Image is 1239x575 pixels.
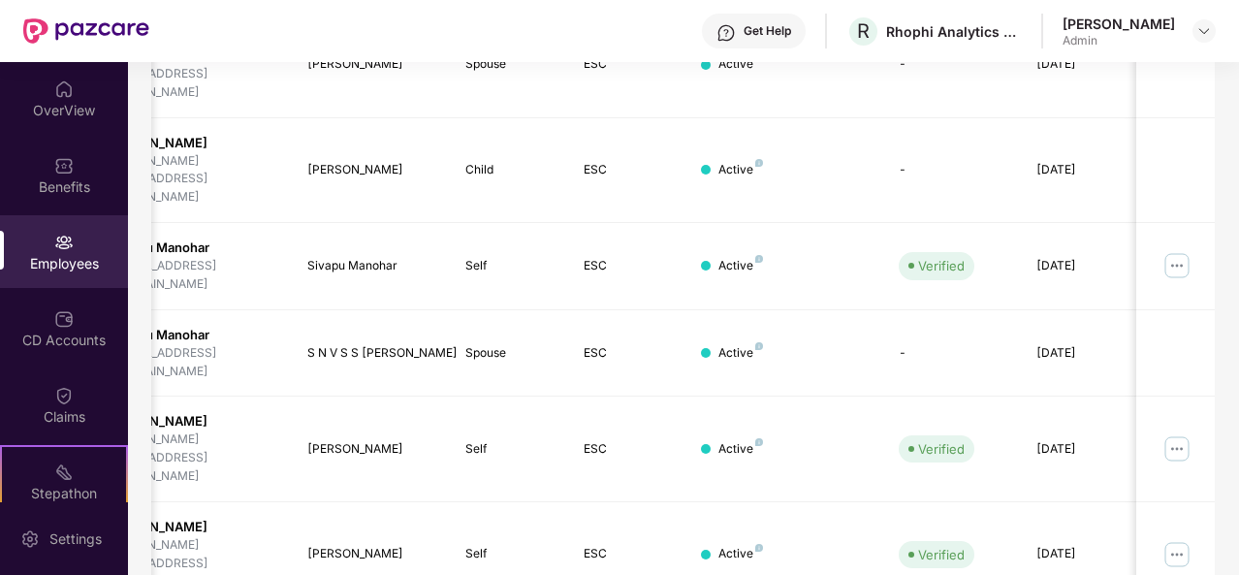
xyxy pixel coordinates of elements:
div: [PERSON_NAME] [307,545,434,563]
div: [PERSON_NAME] [1063,15,1175,33]
div: Settings [44,529,108,549]
div: Stepathon [2,484,126,503]
img: svg+xml;base64,PHN2ZyBpZD0iSGVscC0zMngzMiIgeG1sbnM9Imh0dHA6Ly93d3cudzMub3JnLzIwMDAvc3ZnIiB3aWR0aD... [716,23,736,43]
div: S N V S S [PERSON_NAME] [307,344,434,363]
img: svg+xml;base64,PHN2ZyBpZD0iQ2xhaW0iIHhtbG5zPSJodHRwOi8vd3d3LnczLm9yZy8yMDAwL3N2ZyIgd2lkdGg9IjIwIi... [54,386,74,405]
div: [PERSON_NAME] [104,134,276,152]
img: svg+xml;base64,PHN2ZyBpZD0iRW1wbG95ZWVzIiB4bWxucz0iaHR0cDovL3d3dy53My5vcmcvMjAwMC9zdmciIHdpZHRoPS... [54,233,74,252]
div: [EMAIL_ADDRESS][DOMAIN_NAME] [112,344,276,381]
div: [DATE] [1036,344,1124,363]
div: [DATE] [1036,257,1124,275]
div: ESC [584,440,671,459]
div: Sivapu Manohar [307,257,434,275]
div: Active [718,545,763,563]
div: Sivapu Manohar [112,326,276,344]
img: svg+xml;base64,PHN2ZyBpZD0iQ0RfQWNjb3VudHMiIGRhdGEtbmFtZT0iQ0QgQWNjb3VudHMiIHhtbG5zPSJodHRwOi8vd3... [54,309,74,329]
img: svg+xml;base64,PHN2ZyB4bWxucz0iaHR0cDovL3d3dy53My5vcmcvMjAwMC9zdmciIHdpZHRoPSIyMSIgaGVpZ2h0PSIyMC... [54,463,74,482]
img: svg+xml;base64,PHN2ZyB4bWxucz0iaHR0cDovL3d3dy53My5vcmcvMjAwMC9zdmciIHdpZHRoPSI4IiBoZWlnaHQ9IjgiIH... [755,544,763,552]
div: [PERSON_NAME] [307,440,434,459]
div: Active [718,257,763,275]
img: manageButton [1161,433,1192,464]
img: svg+xml;base64,PHN2ZyBpZD0iRHJvcGRvd24tMzJ4MzIiIHhtbG5zPSJodHRwOi8vd3d3LnczLm9yZy8yMDAwL3N2ZyIgd2... [1196,23,1212,39]
div: [PERSON_NAME][EMAIL_ADDRESS][DOMAIN_NAME] [104,152,276,208]
img: manageButton [1161,250,1192,281]
div: Self [465,257,553,275]
span: R [857,19,870,43]
div: [PERSON_NAME] [307,161,434,179]
div: [DATE] [1036,55,1124,74]
img: svg+xml;base64,PHN2ZyB4bWxucz0iaHR0cDovL3d3dy53My5vcmcvMjAwMC9zdmciIHdpZHRoPSI4IiBoZWlnaHQ9IjgiIH... [755,438,763,446]
img: svg+xml;base64,PHN2ZyBpZD0iU2V0dGluZy0yMHgyMCIgeG1sbnM9Imh0dHA6Ly93d3cudzMub3JnLzIwMDAvc3ZnIiB3aW... [20,529,40,549]
div: ESC [584,545,671,563]
div: ESC [584,161,671,179]
div: Verified [918,256,965,275]
div: [PERSON_NAME] [104,412,276,431]
div: Sivapu Manohar [112,239,276,257]
div: [PERSON_NAME] [104,518,276,536]
td: - [883,13,1021,118]
div: [PERSON_NAME][EMAIL_ADDRESS][DOMAIN_NAME] [104,431,276,486]
td: - [883,310,1021,398]
div: Admin [1063,33,1175,48]
div: Active [718,344,763,363]
div: Verified [918,545,965,564]
img: svg+xml;base64,PHN2ZyB4bWxucz0iaHR0cDovL3d3dy53My5vcmcvMjAwMC9zdmciIHdpZHRoPSI4IiBoZWlnaHQ9IjgiIH... [755,159,763,167]
div: Self [465,440,553,459]
img: svg+xml;base64,PHN2ZyB4bWxucz0iaHR0cDovL3d3dy53My5vcmcvMjAwMC9zdmciIHdpZHRoPSI4IiBoZWlnaHQ9IjgiIH... [755,255,763,263]
div: [PERSON_NAME] [307,55,434,74]
div: Self [465,545,553,563]
img: svg+xml;base64,PHN2ZyBpZD0iQmVuZWZpdHMiIHhtbG5zPSJodHRwOi8vd3d3LnczLm9yZy8yMDAwL3N2ZyIgd2lkdGg9Ij... [54,156,74,176]
div: [DATE] [1036,161,1124,179]
td: - [883,118,1021,224]
div: ESC [584,55,671,74]
div: Spouse [465,344,553,363]
div: [PERSON_NAME][EMAIL_ADDRESS][DOMAIN_NAME] [104,47,276,102]
div: [DATE] [1036,440,1124,459]
div: Active [718,55,763,74]
div: ESC [584,257,671,275]
div: [DATE] [1036,545,1124,563]
div: Rhophi Analytics LLP [886,22,1022,41]
div: Get Help [744,23,791,39]
div: Active [718,161,763,179]
img: manageButton [1161,539,1192,570]
div: [EMAIL_ADDRESS][DOMAIN_NAME] [112,257,276,294]
div: Verified [918,439,965,459]
div: Child [465,161,553,179]
div: Active [718,440,763,459]
img: New Pazcare Logo [23,18,149,44]
img: svg+xml;base64,PHN2ZyB4bWxucz0iaHR0cDovL3d3dy53My5vcmcvMjAwMC9zdmciIHdpZHRoPSI4IiBoZWlnaHQ9IjgiIH... [755,342,763,350]
div: Spouse [465,55,553,74]
img: svg+xml;base64,PHN2ZyBpZD0iSG9tZSIgeG1sbnM9Imh0dHA6Ly93d3cudzMub3JnLzIwMDAvc3ZnIiB3aWR0aD0iMjAiIG... [54,80,74,99]
div: ESC [584,344,671,363]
